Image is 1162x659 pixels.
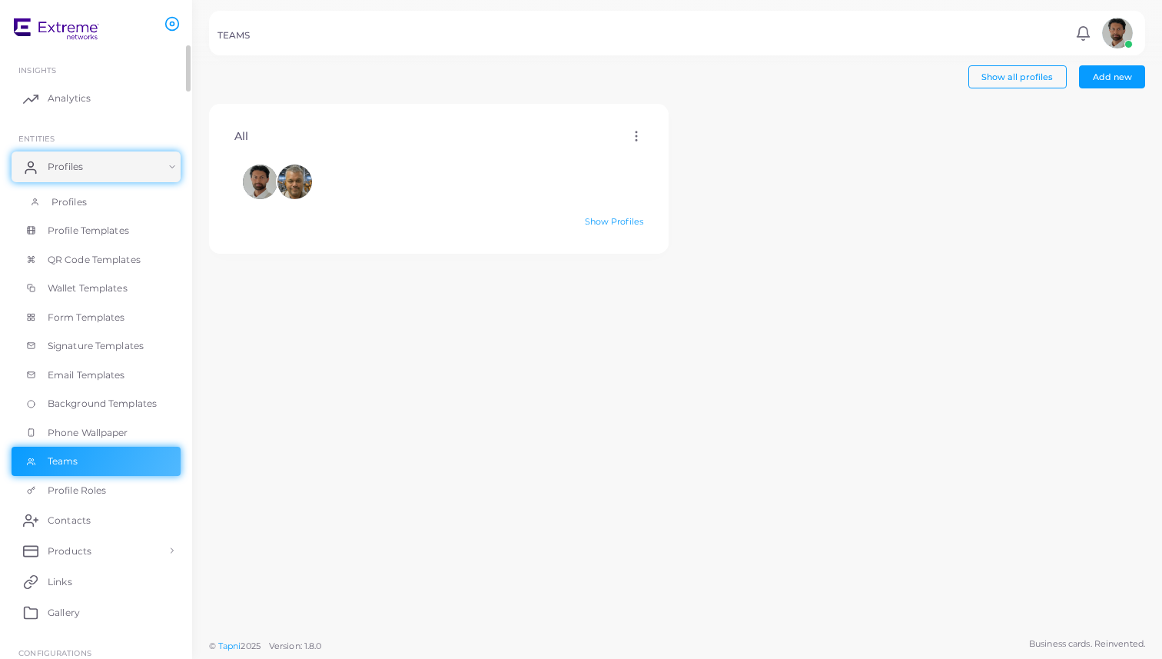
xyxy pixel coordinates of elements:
[12,418,181,448] a: Phone Wallpaper
[12,274,181,303] a: Wallet Templates
[269,641,322,651] span: Version: 1.8.0
[243,165,277,199] img: avatar
[277,165,312,199] span: Andreas Lendner
[12,504,181,535] a: Contacts
[277,165,312,199] img: avatar
[585,216,643,227] a: Show Profiles
[12,361,181,390] a: Email Templates
[48,339,144,353] span: Signature Templates
[48,514,91,528] span: Contacts
[12,597,181,627] a: Gallery
[968,65,1067,88] button: Show all profiles
[48,224,129,238] span: Profile Templates
[48,454,78,468] span: Teams
[48,397,157,411] span: Background Templates
[218,641,241,651] a: Tapni
[1029,637,1145,651] span: Business cards. Reinvented.
[12,447,181,476] a: Teams
[12,151,181,182] a: Profiles
[48,544,91,558] span: Products
[209,640,321,653] span: ©
[217,30,251,41] h5: TEAMS
[48,253,141,267] span: QR Code Templates
[18,134,55,143] span: ENTITIES
[12,535,181,566] a: Products
[12,566,181,597] a: Links
[243,165,277,199] span: Mohamed Hussain
[12,83,181,114] a: Analytics
[1093,72,1132,82] span: Add new
[48,281,128,295] span: Wallet Templates
[48,426,128,440] span: Phone Wallpaper
[14,15,99,43] img: logo
[1097,18,1137,48] a: avatar
[48,92,91,105] span: Analytics
[12,216,181,245] a: Profile Templates
[48,575,72,589] span: Links
[48,368,125,382] span: Email Templates
[18,65,56,75] span: INSIGHTS
[12,331,181,361] a: Signature Templates
[12,188,181,217] a: Profiles
[12,303,181,332] a: Form Templates
[51,195,87,209] span: Profiles
[241,640,260,653] span: 2025
[234,130,248,143] h4: All
[1102,18,1133,48] img: avatar
[48,484,106,498] span: Profile Roles
[1079,65,1145,88] button: Add new
[48,160,83,174] span: Profiles
[12,476,181,505] a: Profile Roles
[12,245,181,275] a: QR Code Templates
[18,648,91,657] span: Configurations
[48,606,80,620] span: Gallery
[981,72,1053,82] span: Show all profiles
[48,311,125,325] span: Form Templates
[12,389,181,418] a: Background Templates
